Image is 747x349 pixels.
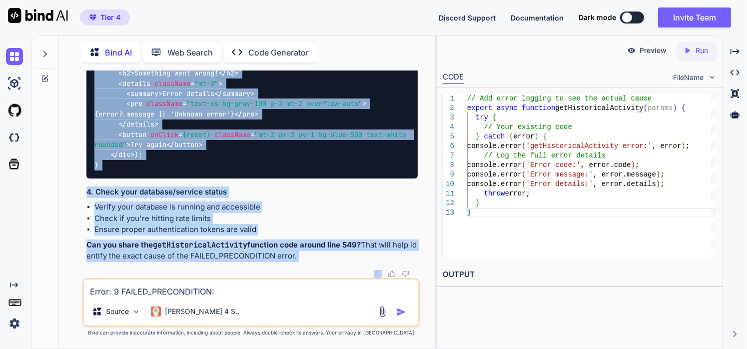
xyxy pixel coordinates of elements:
span: FileName [674,72,704,82]
span: ( [509,132,513,140]
span: ; [661,180,665,188]
span: ) [631,161,635,169]
span: < > [126,89,162,98]
div: 13 [443,208,454,217]
div: 1 [443,94,454,103]
span: ; [661,170,665,178]
span: < > [118,69,134,78]
span: 'getHistoricalActivity error:' [526,142,652,150]
span: , error.message [593,170,656,178]
span: // Your existing code [484,123,572,131]
span: Tier 4 [100,12,120,22]
div: 11 [443,189,454,198]
span: , error [652,142,682,150]
img: darkCloudIdeIcon [6,129,23,146]
div: CODE [443,71,464,83]
span: </ > [118,120,158,129]
span: console.error [467,170,522,178]
span: Dark mode [579,12,616,22]
span: { [682,104,686,112]
div: 2 [443,103,454,113]
span: { [493,113,497,121]
button: Documentation [511,12,564,23]
span: ; [636,161,640,169]
h2: OUTPUT [437,263,722,286]
span: Something went wrong! Error details {error?.message || 'Unknown error'} Try again [94,58,410,159]
span: console.error [467,180,522,188]
span: </ > [218,69,238,78]
span: getHistoricalActivity [556,104,644,112]
span: // Add error logging to see the actual cause [467,94,652,102]
span: try [476,113,488,121]
span: < = > [126,99,366,108]
span: , error.details [593,180,656,188]
span: details [122,79,150,88]
img: attachment [377,306,388,317]
span: ) [657,180,661,188]
span: ( [522,180,526,188]
span: h2 [122,69,130,78]
span: Discord Support [439,13,496,22]
span: details [126,120,154,129]
li: Ensure proper authentication tokens are valid [94,224,418,235]
span: error [514,132,535,140]
img: chevron down [708,73,717,81]
span: ( [522,170,526,178]
span: 'Error message:' [526,170,593,178]
span: className [146,99,182,108]
div: 12 [443,198,454,208]
span: summary [222,89,250,98]
span: ( [522,142,526,150]
span: } [467,208,471,216]
span: catch [484,132,505,140]
span: </ > [214,89,254,98]
span: {reset} [182,130,210,139]
span: </ > [234,109,258,118]
p: Bind AI [105,46,132,58]
p: Web Search [167,46,213,58]
span: onClick [150,130,178,139]
strong: Can you share the function code around line 549? [86,240,361,249]
li: Verify your database is running and accessible [94,201,418,213]
code: getHistoricalActivity [153,240,247,250]
span: className [214,130,250,139]
img: chat [6,48,23,65]
button: premiumTier 4 [80,9,130,25]
img: like [388,270,396,278]
img: githubLight [6,102,23,119]
span: , error.code [581,161,631,169]
img: copy [374,270,382,278]
span: ( [644,104,648,112]
div: 5 [443,132,454,141]
span: </ > [110,150,134,159]
span: Documentation [511,13,564,22]
img: Claude 4 Sonnet [151,306,161,316]
span: "text-xs bg-gray-100 p-2 mt-2 overflow-auto" [186,99,362,108]
span: button [122,130,146,139]
span: { [543,132,547,140]
span: export [467,104,492,112]
span: function [522,104,556,112]
button: Invite Team [658,7,731,27]
span: ) [682,142,686,150]
img: ai-studio [6,75,23,92]
span: </ > [166,140,202,149]
span: className [154,79,190,88]
span: console.error [467,142,522,150]
span: throw [484,189,505,197]
p: Bind can provide inaccurate information, including about people. Always double-check its answers.... [82,329,420,336]
p: Code Generator [248,46,309,58]
code: ; { useEffect } ; ( ) { ( { . ( , error); }, [error]); ( ); } [94,27,410,170]
div: 7 [443,151,454,160]
span: // Log the full error details [484,151,606,159]
p: [PERSON_NAME] 4 S.. [165,306,239,316]
span: pre [130,99,142,108]
span: button [174,140,198,149]
span: < = > [118,79,222,88]
img: icon [396,307,406,317]
div: 8 [443,160,454,170]
button: Discord Support [439,12,496,23]
span: 'Error code:' [526,161,581,169]
h3: 4. Check your database/service status [86,186,418,198]
span: div [118,150,130,159]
